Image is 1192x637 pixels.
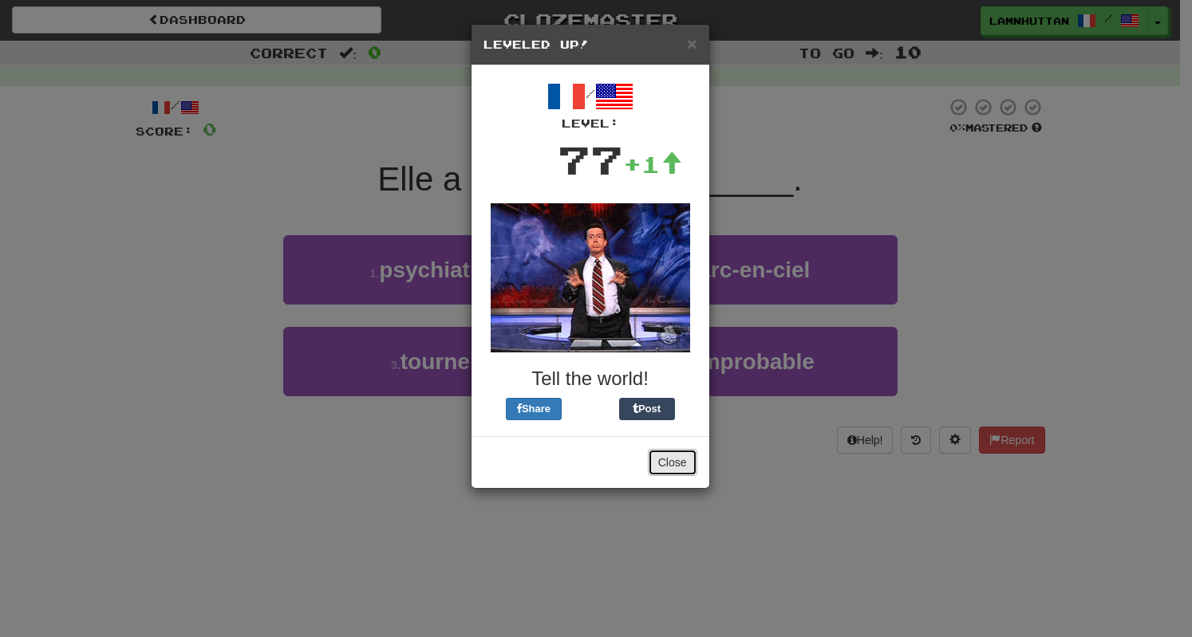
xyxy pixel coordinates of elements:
h5: Leveled Up! [484,37,697,53]
img: colbert-2-be1bfdc20e1ad268952deef278b8706a84000d88b3e313df47e9efb4a1bfc052.gif [491,203,690,352]
div: / [484,77,697,132]
span: × [687,34,697,53]
iframe: X Post Button [562,398,619,420]
h3: Tell the world! [484,368,697,389]
div: 77 [558,132,623,187]
div: +1 [623,148,682,180]
button: Share [506,398,562,420]
button: Post [619,398,675,420]
button: Close [687,35,697,52]
div: Level: [484,116,697,132]
button: Close [648,449,697,476]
